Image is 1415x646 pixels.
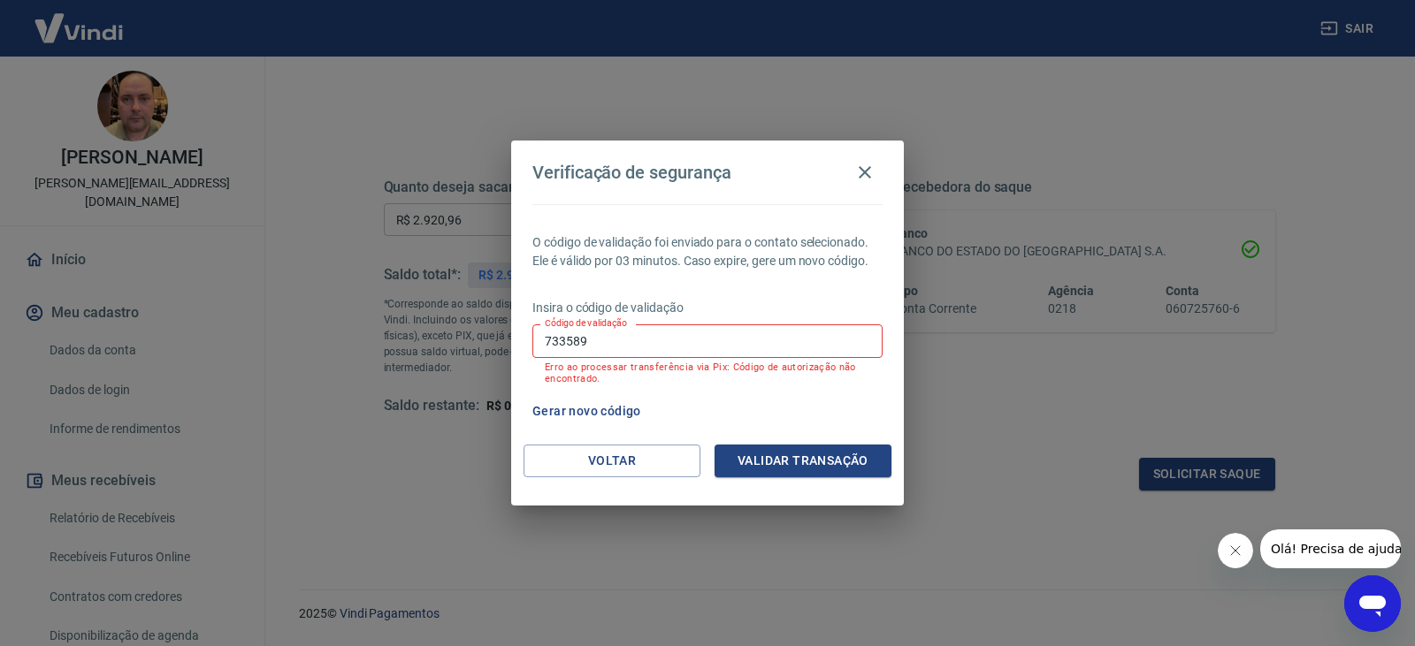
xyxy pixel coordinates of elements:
[525,395,648,428] button: Gerar novo código
[545,316,627,330] label: Código de validação
[532,233,883,270] p: O código de validação foi enviado para o contato selecionado. Ele é válido por 03 minutos. Caso e...
[1344,575,1401,632] iframe: Botão para abrir a janela de mensagens
[532,162,731,183] h4: Verificação de segurança
[1260,529,1401,568] iframe: Mensagem da empresa
[11,12,149,27] span: Olá! Precisa de ajuda?
[545,361,870,384] p: Erro ao processar transferência via Pix: Código de autorização não encontrado.
[532,299,883,317] p: Insira o código de validação
[524,445,700,477] button: Voltar
[1218,533,1253,568] iframe: Fechar mensagem
[715,445,891,477] button: Validar transação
